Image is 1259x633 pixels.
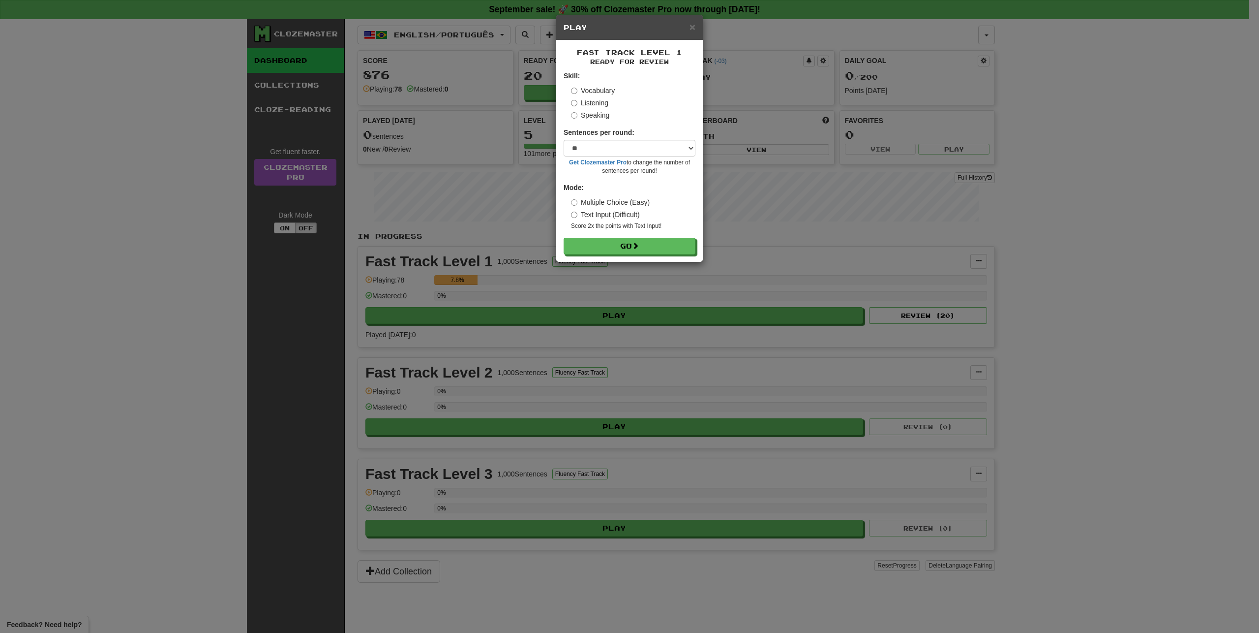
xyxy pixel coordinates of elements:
strong: Skill: [564,72,580,80]
input: Vocabulary [571,88,577,94]
span: Fast Track Level 1 [577,48,682,57]
input: Speaking [571,112,577,119]
label: Multiple Choice (Easy) [571,197,650,207]
span: × [689,21,695,32]
input: Text Input (Difficult) [571,212,577,218]
input: Multiple Choice (Easy) [571,199,577,206]
button: Close [689,22,695,32]
label: Speaking [571,110,609,120]
label: Text Input (Difficult) [571,210,640,220]
button: Go [564,238,695,254]
label: Vocabulary [571,86,615,95]
strong: Mode: [564,184,584,191]
a: Get Clozemaster Pro [569,159,627,166]
small: Ready for Review [564,58,695,66]
label: Sentences per round: [564,127,634,137]
small: to change the number of sentences per round! [564,158,695,175]
input: Listening [571,100,577,106]
label: Listening [571,98,608,108]
small: Score 2x the points with Text Input ! [571,222,695,230]
h5: Play [564,23,695,32]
